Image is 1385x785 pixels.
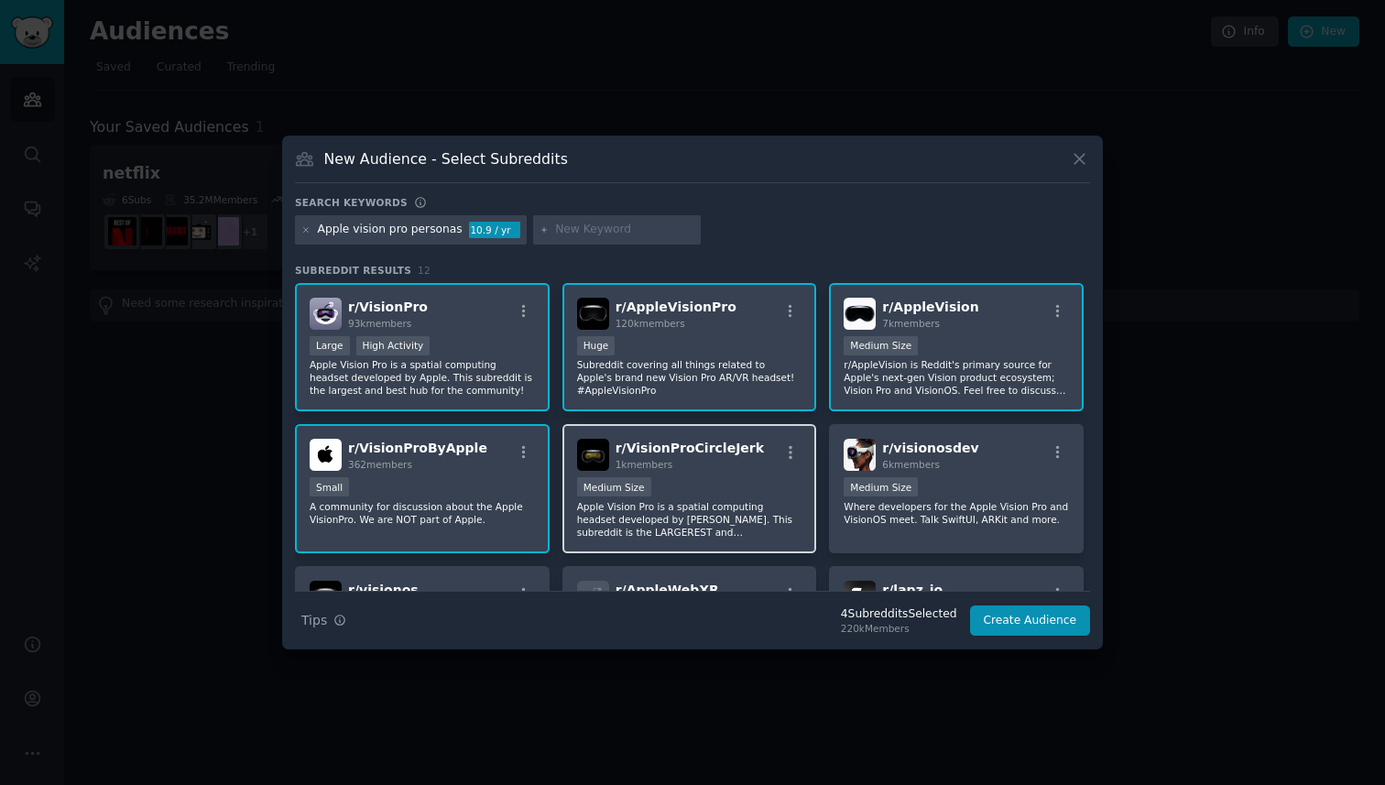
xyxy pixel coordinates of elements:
[577,477,651,496] div: Medium Size
[295,605,353,637] button: Tips
[348,441,487,455] span: r/ VisionProByApple
[844,336,918,355] div: Medium Size
[310,358,535,397] p: Apple Vision Pro is a spatial computing headset developed by Apple. This subreddit is the largest...
[301,611,327,630] span: Tips
[324,149,568,169] h3: New Audience - Select Subreddits
[577,500,802,539] p: Apple Vision Pro is a spatial computing headset developed by [PERSON_NAME]. This subreddit is the...
[844,298,876,330] img: AppleVision
[882,300,978,314] span: r/ AppleVision
[616,318,685,329] span: 120k members
[295,196,408,209] h3: Search keywords
[616,583,719,597] span: r/ AppleWebXR
[577,298,609,330] img: AppleVisionPro
[348,318,411,329] span: 93k members
[356,336,431,355] div: High Activity
[310,477,349,496] div: Small
[295,264,411,277] span: Subreddit Results
[348,300,428,314] span: r/ VisionPro
[318,222,463,238] div: Apple vision pro personas
[616,459,673,470] span: 1k members
[577,439,609,471] img: VisionProCircleJerk
[310,439,342,471] img: VisionProByApple
[844,358,1069,397] p: r/AppleVision is Reddit's primary source for Apple's next-gen Vision product ecosystem; Vision Pr...
[841,622,957,635] div: 220k Members
[616,441,764,455] span: r/ VisionProCircleJerk
[970,605,1091,637] button: Create Audience
[844,500,1069,526] p: Where developers for the Apple Vision Pro and VisionOS meet. Talk SwiftUI, ARKit and more.
[310,336,350,355] div: Large
[882,441,978,455] span: r/ visionosdev
[844,439,876,471] img: visionosdev
[882,318,940,329] span: 7k members
[348,459,412,470] span: 362 members
[310,581,342,613] img: visionos
[418,265,431,276] span: 12
[882,583,943,597] span: r/ lapz_io
[469,222,520,238] div: 10.9 / yr
[616,300,736,314] span: r/ AppleVisionPro
[310,500,535,526] p: A community for discussion about the Apple VisionPro. We are NOT part of Apple.
[844,477,918,496] div: Medium Size
[882,459,940,470] span: 6k members
[555,222,694,238] input: New Keyword
[348,583,419,597] span: r/ visionos
[577,336,616,355] div: Huge
[841,606,957,623] div: 4 Subreddit s Selected
[577,358,802,397] p: Subreddit covering all things related to Apple's brand new Vision Pro AR/VR headset! #AppleVisionPro
[310,298,342,330] img: VisionPro
[844,581,876,613] img: lapz_io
